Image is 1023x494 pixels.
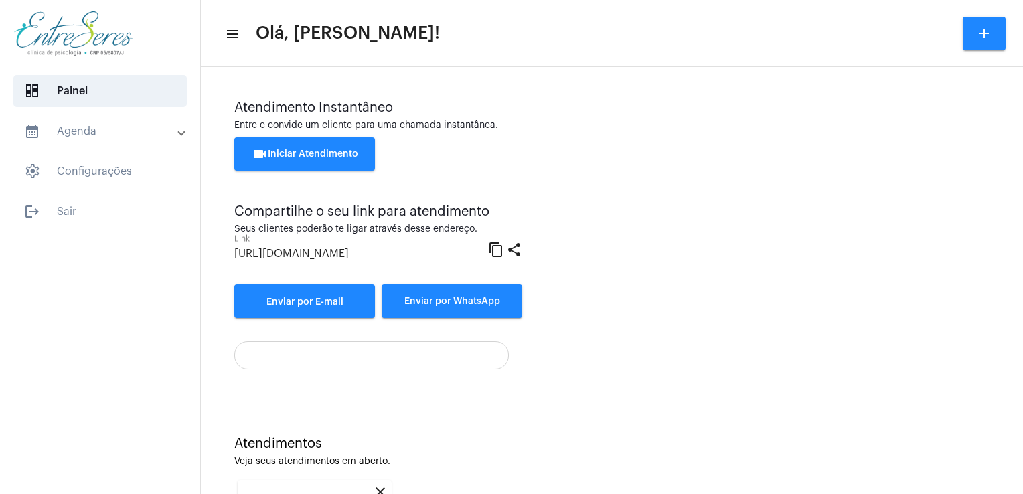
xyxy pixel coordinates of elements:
span: Iniciar Atendimento [252,149,358,159]
mat-icon: share [506,241,522,257]
span: Sair [13,195,187,228]
mat-expansion-panel-header: sidenav iconAgenda [8,115,200,147]
mat-icon: sidenav icon [225,26,238,42]
div: Compartilhe o seu link para atendimento [234,204,522,219]
span: Enviar por WhatsApp [404,297,500,306]
mat-icon: sidenav icon [24,123,40,139]
span: sidenav icon [24,83,40,99]
mat-panel-title: Agenda [24,123,179,139]
mat-icon: add [976,25,992,42]
div: Atendimentos [234,436,990,451]
div: Atendimento Instantâneo [234,100,990,115]
div: Entre e convide um cliente para uma chamada instantânea. [234,120,990,131]
span: Enviar por E-mail [266,297,343,307]
a: Enviar por E-mail [234,284,375,318]
button: Enviar por WhatsApp [382,284,522,318]
mat-icon: videocam [252,146,268,162]
div: Veja seus atendimentos em aberto. [234,457,990,467]
span: Olá, [PERSON_NAME]! [256,23,440,44]
span: sidenav icon [24,163,40,179]
button: Iniciar Atendimento [234,137,375,171]
div: Seus clientes poderão te ligar através desse endereço. [234,224,522,234]
img: aa27006a-a7e4-c883-abf8-315c10fe6841.png [11,7,136,60]
mat-icon: sidenav icon [24,203,40,220]
span: Painel [13,75,187,107]
span: Configurações [13,155,187,187]
mat-icon: content_copy [488,241,504,257]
